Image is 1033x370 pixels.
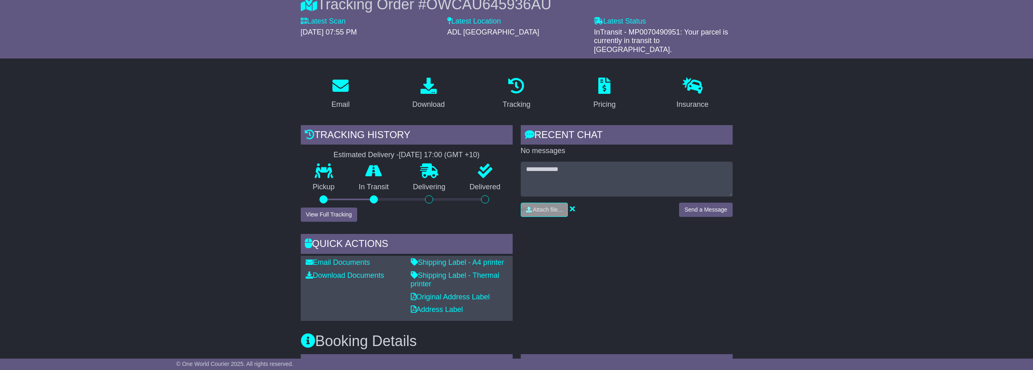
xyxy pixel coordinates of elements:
span: ADL [GEOGRAPHIC_DATA] [447,28,539,36]
div: Email [331,99,349,110]
p: Pickup [301,183,347,192]
div: Quick Actions [301,234,513,256]
a: Pricing [588,75,621,113]
a: Download [407,75,450,113]
button: Send a Message [679,203,732,217]
span: [DATE] 07:55 PM [301,28,357,36]
div: Download [412,99,445,110]
a: Shipping Label - A4 printer [411,258,504,266]
a: Address Label [411,305,463,314]
a: Original Address Label [411,293,490,301]
a: Tracking [497,75,535,113]
label: Latest Location [447,17,501,26]
span: InTransit - MP0070490951: Your parcel is currently in transit to [GEOGRAPHIC_DATA]. [594,28,728,54]
h3: Booking Details [301,333,733,349]
p: Delivered [457,183,513,192]
div: Tracking [502,99,530,110]
p: Delivering [401,183,458,192]
label: Latest Status [594,17,646,26]
p: In Transit [347,183,401,192]
button: View Full Tracking [301,208,357,222]
label: Latest Scan [301,17,346,26]
div: RECENT CHAT [521,125,733,147]
div: [DATE] 17:00 (GMT +10) [399,151,480,160]
a: Insurance [671,75,714,113]
div: Tracking history [301,125,513,147]
span: © One World Courier 2025. All rights reserved. [176,361,293,367]
a: Shipping Label - Thermal printer [411,271,500,288]
a: Email [326,75,355,113]
div: Pricing [593,99,616,110]
p: No messages [521,147,733,156]
a: Email Documents [306,258,370,266]
a: Download Documents [306,271,384,279]
div: Estimated Delivery - [301,151,513,160]
div: Insurance [677,99,709,110]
